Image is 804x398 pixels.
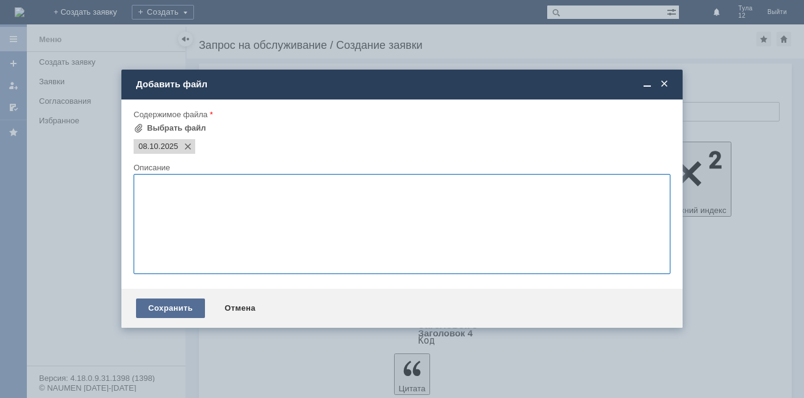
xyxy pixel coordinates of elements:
[147,123,206,133] div: Выбрать файл
[159,142,179,151] span: 08.10.2025
[658,79,670,90] span: Закрыть
[134,164,668,172] div: Описание
[641,79,653,90] span: Свернуть (Ctrl + M)
[138,142,159,151] span: 08.10.2025
[136,79,670,90] div: Добавить файл
[134,110,668,118] div: Содержимое файла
